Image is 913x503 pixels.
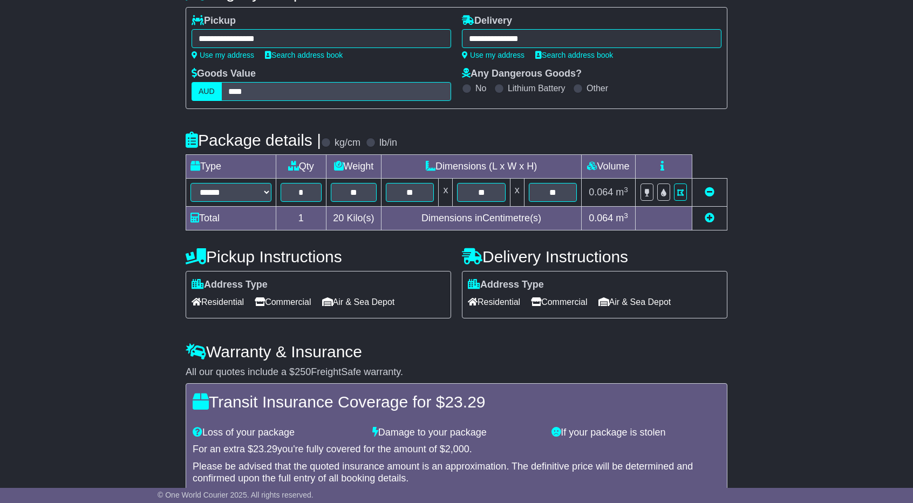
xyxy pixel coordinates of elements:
[381,207,582,230] td: Dimensions in Centimetre(s)
[445,444,469,454] span: 2,000
[462,15,512,27] label: Delivery
[624,186,628,194] sup: 3
[276,207,326,230] td: 1
[186,207,276,230] td: Total
[255,294,311,310] span: Commercial
[589,187,613,198] span: 0.064
[326,207,381,230] td: Kilo(s)
[192,51,254,59] a: Use my address
[546,427,726,439] div: If your package is stolen
[193,461,720,484] div: Please be advised that the quoted insurance amount is an approximation. The definitive price will...
[468,279,544,291] label: Address Type
[186,343,727,361] h4: Warranty & Insurance
[192,279,268,291] label: Address Type
[381,155,582,179] td: Dimensions (L x W x H)
[535,51,613,59] a: Search address book
[508,83,565,93] label: Lithium Battery
[462,248,727,266] h4: Delivery Instructions
[192,82,222,101] label: AUD
[587,83,608,93] label: Other
[581,155,635,179] td: Volume
[616,213,628,223] span: m
[265,51,343,59] a: Search address book
[475,83,486,93] label: No
[186,366,727,378] div: All our quotes include a $ FreightSafe warranty.
[468,294,520,310] span: Residential
[187,427,367,439] div: Loss of your package
[158,491,314,499] span: © One World Courier 2025. All rights reserved.
[439,179,453,207] td: x
[186,155,276,179] td: Type
[705,187,714,198] a: Remove this item
[462,68,582,80] label: Any Dangerous Goods?
[379,137,397,149] label: lb/in
[295,366,311,377] span: 250
[253,444,277,454] span: 23.29
[705,213,714,223] a: Add new item
[624,212,628,220] sup: 3
[326,155,381,179] td: Weight
[186,131,321,149] h4: Package details |
[193,444,720,456] div: For an extra $ you're fully covered for the amount of $ .
[193,393,720,411] h4: Transit Insurance Coverage for $
[531,294,587,310] span: Commercial
[322,294,395,310] span: Air & Sea Depot
[333,213,344,223] span: 20
[445,393,485,411] span: 23.29
[192,294,244,310] span: Residential
[367,427,547,439] div: Damage to your package
[186,248,451,266] h4: Pickup Instructions
[616,187,628,198] span: m
[192,68,256,80] label: Goods Value
[598,294,671,310] span: Air & Sea Depot
[335,137,360,149] label: kg/cm
[462,51,524,59] a: Use my address
[510,179,524,207] td: x
[192,15,236,27] label: Pickup
[589,213,613,223] span: 0.064
[276,155,326,179] td: Qty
